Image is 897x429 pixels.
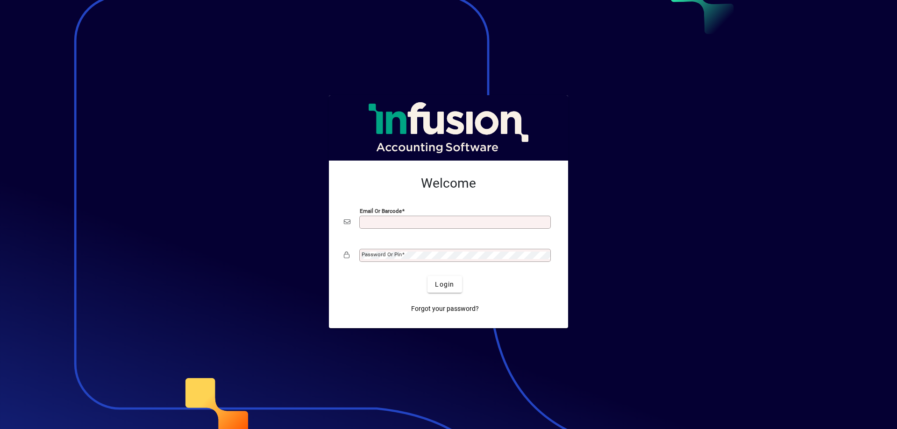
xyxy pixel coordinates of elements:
[427,276,462,293] button: Login
[407,300,483,317] a: Forgot your password?
[435,280,454,289] span: Login
[362,251,402,258] mat-label: Password or Pin
[344,176,553,191] h2: Welcome
[411,304,479,314] span: Forgot your password?
[360,208,402,214] mat-label: Email or Barcode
